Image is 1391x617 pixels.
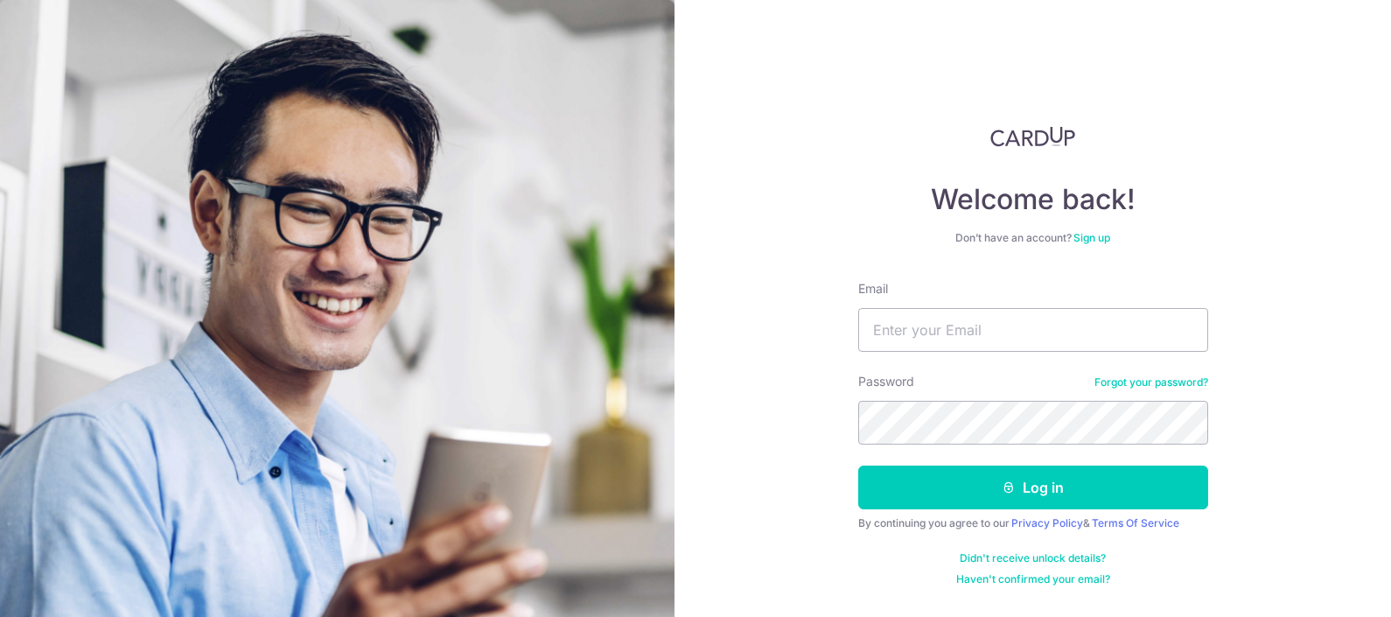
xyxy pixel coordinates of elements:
[960,551,1106,565] a: Didn't receive unlock details?
[990,126,1076,147] img: CardUp Logo
[858,231,1208,245] div: Don’t have an account?
[858,466,1208,509] button: Log in
[858,308,1208,352] input: Enter your Email
[1011,516,1083,529] a: Privacy Policy
[1073,231,1110,244] a: Sign up
[1092,516,1179,529] a: Terms Of Service
[1094,375,1208,389] a: Forgot your password?
[858,373,914,390] label: Password
[858,182,1208,217] h4: Welcome back!
[956,572,1110,586] a: Haven't confirmed your email?
[858,516,1208,530] div: By continuing you agree to our &
[858,280,888,298] label: Email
